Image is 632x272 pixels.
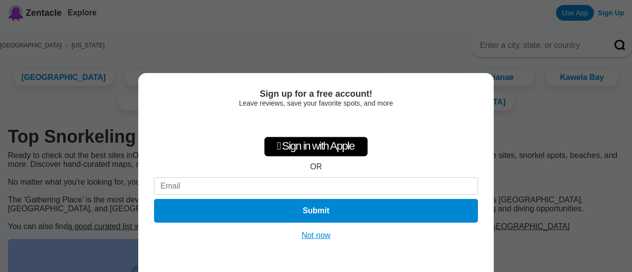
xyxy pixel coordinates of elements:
input: Email [154,177,478,195]
button: Submit [154,199,478,223]
div: Leave reviews, save your favorite spots, and more [154,99,478,107]
div: OR [310,162,322,171]
iframe: Sign in with Google Button [266,112,366,134]
button: Not now [299,231,334,240]
div: Sign in with Apple [264,137,368,156]
div: Sign up for a free account! [154,89,478,99]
